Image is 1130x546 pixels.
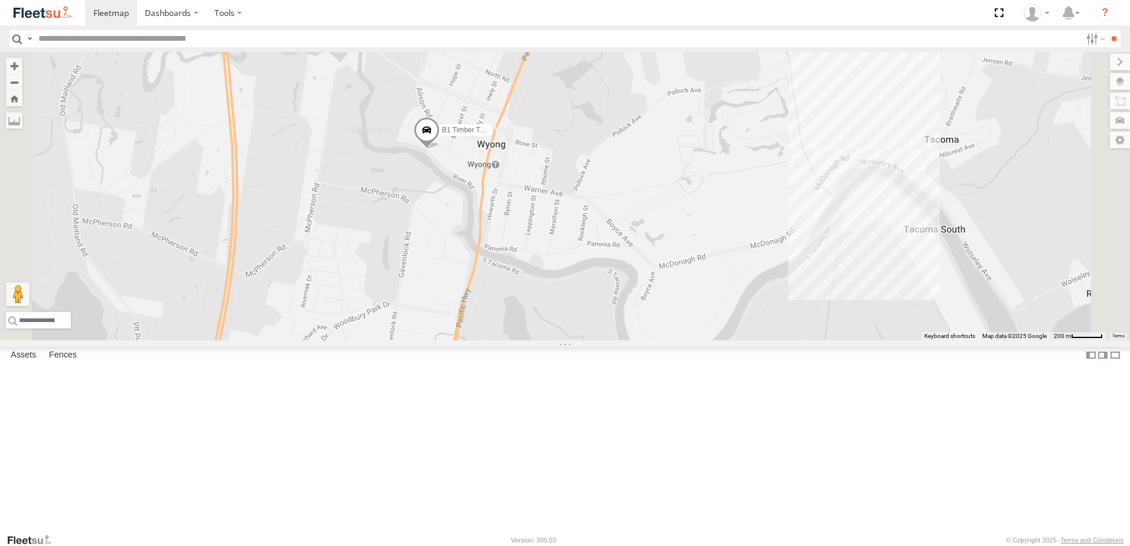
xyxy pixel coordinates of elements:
[6,58,22,74] button: Zoom in
[6,282,30,306] button: Drag Pegman onto the map to open Street View
[1006,537,1123,544] div: © Copyright 2025 -
[12,5,73,21] img: fleetsu-logo-horizontal.svg
[1097,347,1109,364] label: Dock Summary Table to the Right
[924,332,975,340] button: Keyboard shortcuts
[1050,332,1106,340] button: Map Scale: 200 m per 50 pixels
[982,333,1047,339] span: Map data ©2025 Google
[5,347,42,363] label: Assets
[1110,132,1130,148] label: Map Settings
[1112,334,1125,339] a: Terms
[25,30,34,47] label: Search Query
[442,126,493,134] span: B1 Timber Truck
[1096,4,1115,22] i: ?
[1085,347,1097,364] label: Dock Summary Table to the Left
[7,534,61,546] a: Visit our Website
[6,112,22,129] label: Measure
[6,90,22,106] button: Zoom Home
[43,347,83,363] label: Fences
[6,74,22,90] button: Zoom out
[1082,30,1107,47] label: Search Filter Options
[1109,347,1121,364] label: Hide Summary Table
[1054,333,1071,339] span: 200 m
[511,537,556,544] div: Version: 305.03
[1061,537,1123,544] a: Terms and Conditions
[1019,4,1054,22] div: James Cullen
